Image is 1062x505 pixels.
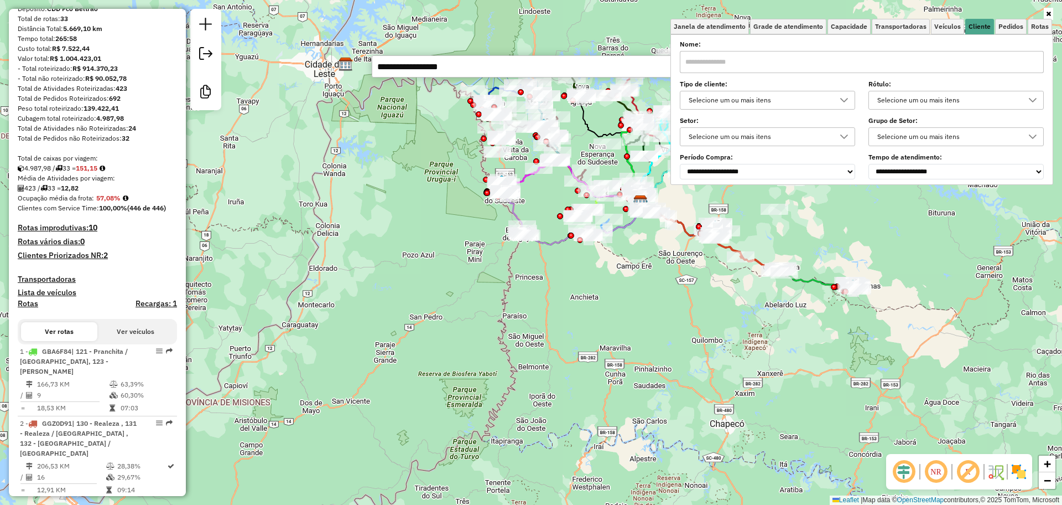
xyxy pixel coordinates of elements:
[127,204,166,212] strong: (446 de 446)
[120,403,173,414] td: 07:03
[37,461,106,472] td: 206,53 KM
[868,116,1044,126] label: Grupo de Setor:
[195,13,217,38] a: Nova sessão e pesquisa
[753,23,823,30] span: Grade de atendimento
[18,165,24,172] i: Cubagem total roteirizado
[18,54,177,64] div: Valor total:
[654,106,682,117] div: Atividade não roteirizada - FILIAL 01
[42,347,71,355] span: GBA6F84
[491,187,518,198] div: Atividade não roteirizada - MANFROI SUPERMERCADO
[61,184,79,192] strong: 12,82
[633,195,648,209] img: CDD Fco Beltrao
[116,84,127,92] strong: 423
[117,485,166,496] td: 09:14
[18,74,177,84] div: - Total não roteirizado:
[513,230,540,241] div: Atividade não roteirizada - VGL COMERCIO DE PROD
[1044,473,1051,487] span: −
[18,223,177,233] h4: Rotas improdutivas:
[1010,463,1028,481] img: Exibir/Ocultar setores
[537,118,551,132] img: Realeza
[60,14,68,23] strong: 33
[76,164,97,172] strong: 151,15
[20,472,25,483] td: /
[20,347,128,375] span: | 121 - Pranchita / [GEOGRAPHIC_DATA], 123 - [PERSON_NAME]
[110,381,118,388] i: % de utilização do peso
[873,128,1022,146] div: Selecione um ou mais itens
[923,458,949,485] span: Ocultar NR
[85,74,127,83] strong: R$ 90.052,78
[832,496,859,504] a: Leaflet
[18,94,177,104] div: Total de Pedidos Roteirizados:
[594,138,621,150] div: Atividade não roteirizada - DORVALINO ROTTINI
[109,94,121,102] strong: 692
[20,403,25,414] td: =
[37,390,109,401] td: 9
[655,49,683,60] div: Atividade não roteirizada - PETISCARIA BRASAS LTDA
[106,463,114,470] i: % de utilização do peso
[511,229,539,240] div: Atividade não roteirizada - COAGRO COOPERATIVA A
[20,347,128,375] span: 1 -
[18,104,177,114] div: Peso total roteirizado:
[52,44,90,53] strong: R$ 7.522,44
[100,165,105,172] i: Meta Caixas/viagem: 194,14 Diferença: -42,99
[868,152,1044,162] label: Tempo de atendimento:
[195,43,217,68] a: Exportar sessão
[84,104,119,112] strong: 139.422,41
[166,420,173,426] em: Rota exportada
[831,23,867,30] span: Capacidade
[47,4,98,13] strong: CDD Fco Beltrao
[117,461,166,472] td: 28,38%
[55,165,63,172] i: Total de rotas
[18,114,177,123] div: Cubagem total roteirizado:
[123,195,128,202] em: Média calculada utilizando a maior ocupação (%Peso ou %Cubagem) de cada rota da sessão. Rotas cro...
[166,348,173,354] em: Rota exportada
[18,44,177,54] div: Custo total:
[1031,23,1049,30] span: Rotas
[88,223,97,233] strong: 10
[18,163,177,173] div: 4.987,98 / 33 =
[1039,472,1055,489] a: Zoom out
[26,392,33,399] i: Total de Atividades
[969,23,991,30] span: Cliente
[669,44,697,55] div: Atividade não roteirizada - MILTON JOSE DUTKEVICZ
[20,419,137,457] span: 2 -
[680,116,855,126] label: Setor:
[63,24,102,33] strong: 5.669,10 km
[50,54,101,63] strong: R$ 1.004.423,01
[40,185,48,192] i: Total de rotas
[955,458,981,485] span: Exibir rótulo
[80,236,85,246] strong: 0
[37,472,106,483] td: 16
[680,152,855,162] label: Período Compra:
[18,194,94,202] span: Ocupação média da frota:
[18,153,177,163] div: Total de caixas por viagem:
[702,221,730,232] div: Atividade não roteirizada - NOBAR PATO BRANCO
[21,322,97,341] button: Ver rotas
[494,174,509,189] img: Pranchita
[18,251,177,260] h4: Clientes Priorizados NR:
[18,133,177,143] div: Total de Pedidos não Roteirizados:
[20,419,137,457] span: | 130 - Realeza , 131 - Realeza / [GEOGRAPHIC_DATA] , 132 - [GEOGRAPHIC_DATA] / [GEOGRAPHIC_DATA]
[122,134,129,142] strong: 32
[96,114,124,122] strong: 4.987,98
[674,23,746,30] span: Janela de atendimento
[680,39,1044,49] label: Nome:
[37,485,106,496] td: 12,91 KM
[998,23,1023,30] span: Pedidos
[891,458,917,485] span: Ocultar deslocamento
[18,183,177,193] div: 423 / 33 =
[168,463,174,470] i: Rota otimizada
[96,194,121,202] strong: 57,08%
[830,496,1062,505] div: Map data © contributors,© 2025 TomTom, Microsoft
[26,474,33,481] i: Total de Atividades
[55,34,77,43] strong: 265:58
[612,178,640,189] div: Atividade não roteirizada - CHACARA DAL VESCO LTDA
[156,348,163,354] em: Opções
[868,79,1044,89] label: Rótulo:
[339,57,353,71] img: CDD Foz do Iguaçu
[18,204,99,212] span: Clientes com Service Time:
[18,4,177,14] div: Depósito:
[20,485,25,496] td: =
[1039,456,1055,472] a: Zoom in
[26,381,33,388] i: Distância Total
